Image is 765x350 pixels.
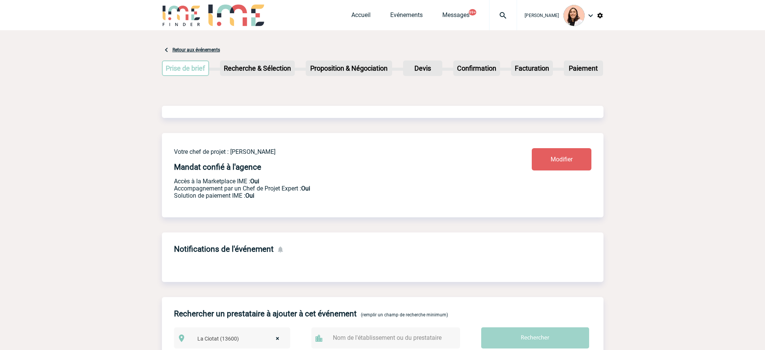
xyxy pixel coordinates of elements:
[194,333,287,344] span: La Ciotat (13600)
[174,163,261,172] h4: Mandat confié à l'agence
[404,61,442,75] p: Devis
[442,11,469,22] a: Messages
[306,61,391,75] p: Proposition & Négociation
[245,192,254,199] b: Oui
[174,185,487,192] p: Prestation payante
[174,148,487,155] p: Votre chef de projet : [PERSON_NAME]
[481,327,589,348] input: Rechercher
[250,178,259,185] b: Oui
[174,309,357,318] h4: Rechercher un prestataire à ajouter à cet événement
[512,61,552,75] p: Facturation
[174,245,274,254] h4: Notifications de l'événement
[551,156,573,163] span: Modifier
[565,61,602,75] p: Paiement
[163,61,209,75] p: Prise de brief
[390,11,423,22] a: Evénements
[221,61,294,75] p: Recherche & Sélection
[174,192,487,199] p: Conformité aux process achat client, Prise en charge de la facturation, Mutualisation de plusieur...
[301,185,310,192] b: Oui
[162,5,201,26] img: IME-Finder
[172,47,220,53] a: Retour aux événements
[361,312,448,317] span: (remplir un champ de recherche minimum)
[276,333,279,344] span: ×
[469,9,476,15] button: 99+
[454,61,499,75] p: Confirmation
[525,13,559,18] span: [PERSON_NAME]
[174,178,487,185] p: Accès à la Marketplace IME :
[351,11,371,22] a: Accueil
[563,5,585,26] img: 129834-0.png
[331,332,448,343] input: Nom de l'établissement ou du prestataire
